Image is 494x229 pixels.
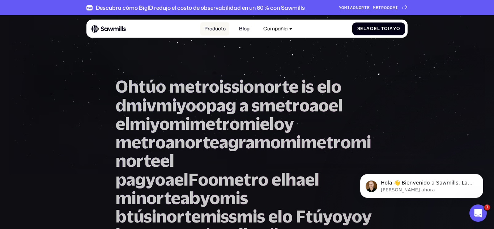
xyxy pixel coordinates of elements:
[130,114,150,133] font: mi
[228,132,281,152] font: gramo
[342,206,362,226] font: yo
[301,132,351,152] font: metro
[31,28,86,34] font: [PERSON_NAME] ahora
[31,21,123,70] font: Hola 👋 Bienvenido a Sawmills. La plataforma inteligente de gestión telemétrica que soluciona prob...
[381,31,384,37] font: T
[260,95,310,115] font: metro
[286,169,296,189] font: h
[353,5,356,10] font: o
[144,206,152,226] font: s
[116,169,146,189] font: pag
[390,10,393,16] font: o
[260,114,274,133] font: el
[393,31,400,37] font: yo
[357,31,361,37] font: S
[393,25,400,31] font: yo
[389,25,393,31] font: a
[156,76,166,96] font: o
[200,188,220,208] font: yo
[393,10,399,16] font: mi
[235,22,253,35] a: Blog
[366,25,370,31] font: a
[219,76,223,96] font: i
[339,5,345,10] font: Yo
[223,76,231,96] font: s
[218,169,268,189] font: metro
[284,114,294,133] font: y
[198,169,208,189] font: o
[317,76,331,96] font: el
[263,25,288,32] font: Compañía
[305,169,319,189] font: el
[196,95,206,115] font: o
[126,95,146,115] font: mi
[189,188,200,208] font: b
[486,205,489,209] font: 1
[220,188,240,208] font: mi
[274,114,284,133] font: o
[329,95,343,115] font: el
[319,95,329,115] font: o
[239,76,244,96] font: i
[240,114,260,133] font: mi
[170,114,190,133] font: mi
[370,25,374,31] font: o
[175,132,219,152] font: norte
[116,76,139,96] font: Oh
[166,132,175,152] font: a
[244,76,254,96] font: o
[362,206,372,226] font: y
[388,31,389,37] font: i
[339,10,345,16] font: Yo
[469,204,487,222] iframe: Chat en vivo de Intercom
[306,206,323,226] font: tú
[331,76,341,96] font: o
[156,206,201,226] font: norte
[373,5,387,10] font: metro
[174,169,188,189] font: el
[388,25,389,31] font: i
[260,22,296,35] div: Compañía
[96,4,305,12] font: Descubra cómo BigID redujo el costo de observabilidad en un 60 % con Sawmills
[389,31,393,37] font: a
[339,5,408,10] a: Yomiaonortemetrooomi
[384,31,388,37] font: o
[231,76,239,96] font: s
[152,206,156,226] font: i
[146,95,156,115] font: v
[350,10,353,16] font: a
[344,10,350,16] font: mi
[357,25,361,31] font: S
[127,206,144,226] font: tú
[160,150,174,170] font: el
[384,25,388,31] font: o
[116,114,130,133] font: el
[393,5,399,10] font: mi
[296,169,305,189] font: a
[219,132,228,152] font: a
[239,95,248,115] font: a
[353,10,356,16] font: o
[146,169,165,189] font: yo
[208,169,218,189] font: o
[360,31,366,37] font: el
[302,76,306,96] font: i
[229,206,237,226] font: s
[156,95,176,115] font: mi
[272,169,286,189] font: el
[370,31,374,37] font: o
[349,159,494,209] iframe: Mensaje de notificaciones del intercomunicador
[257,206,265,226] font: s
[237,206,257,226] font: mi
[136,188,180,208] font: norte
[239,25,250,32] font: Blog
[356,10,370,16] font: norte
[373,10,387,16] font: metro
[356,5,370,10] font: norte
[390,5,393,10] font: o
[374,31,380,37] font: el
[344,5,350,10] font: mi
[350,5,353,10] font: a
